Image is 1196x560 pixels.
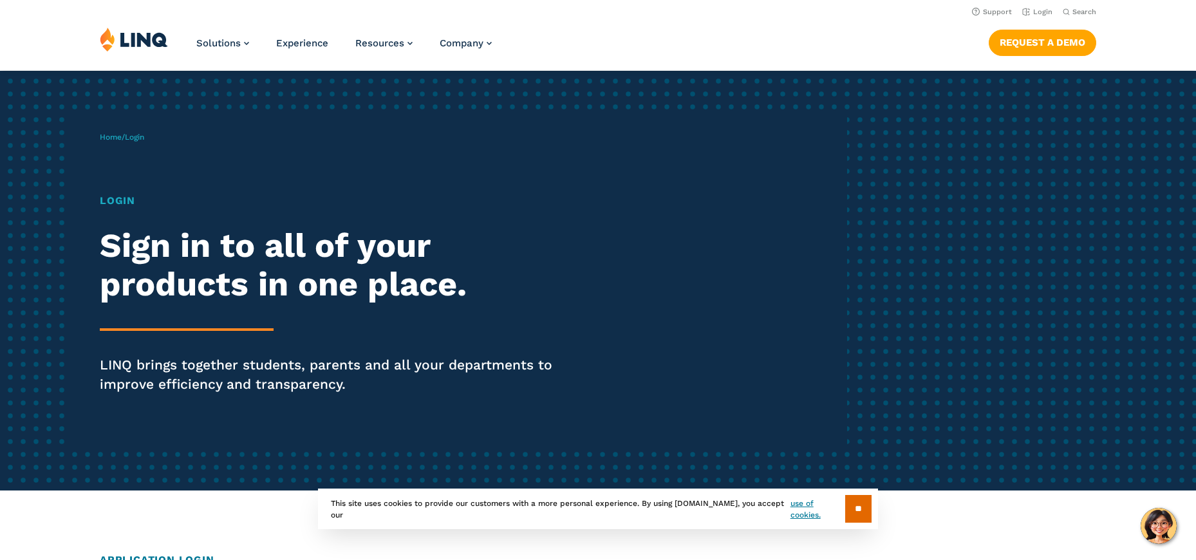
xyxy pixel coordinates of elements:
a: Support [972,8,1012,16]
nav: Primary Navigation [196,27,492,70]
span: Company [440,37,483,49]
span: Resources [355,37,404,49]
span: Solutions [196,37,241,49]
h2: Sign in to all of your products in one place. [100,227,561,304]
a: Company [440,37,492,49]
a: Login [1022,8,1052,16]
div: This site uses cookies to provide our customers with a more personal experience. By using [DOMAIN... [318,489,878,529]
a: Solutions [196,37,249,49]
a: Resources [355,37,413,49]
button: Open Search Bar [1063,7,1096,17]
span: Login [125,133,144,142]
h1: Login [100,193,561,209]
a: Experience [276,37,328,49]
a: Home [100,133,122,142]
a: use of cookies. [790,498,845,521]
a: Request a Demo [989,30,1096,55]
p: LINQ brings together students, parents and all your departments to improve efficiency and transpa... [100,355,561,394]
button: Hello, have a question? Let’s chat. [1141,508,1177,544]
nav: Button Navigation [989,27,1096,55]
img: LINQ | K‑12 Software [100,27,168,51]
span: / [100,133,144,142]
span: Search [1072,8,1096,16]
